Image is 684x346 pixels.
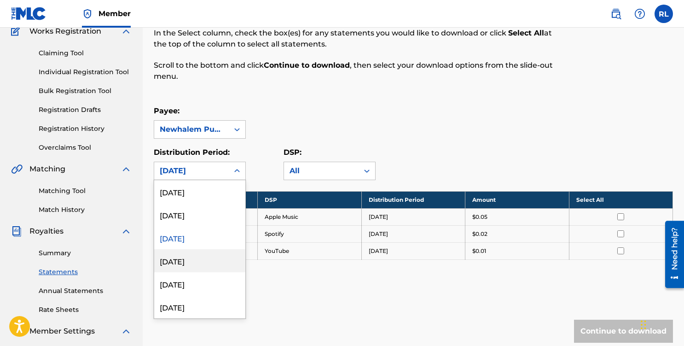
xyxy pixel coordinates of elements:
[154,226,245,249] div: [DATE]
[154,203,245,226] div: [DATE]
[154,28,554,50] p: In the Select column, check the box(es) for any statements you would like to download or click at...
[290,165,353,176] div: All
[121,164,132,175] img: expand
[29,164,65,175] span: Matching
[39,124,132,134] a: Registration History
[39,286,132,296] a: Annual Statements
[39,267,132,277] a: Statements
[361,191,465,208] th: Distribution Period
[472,230,487,238] p: $0.02
[154,106,180,115] label: Payee:
[39,205,132,215] a: Match History
[154,148,230,157] label: Distribution Period:
[11,7,46,20] img: MLC Logo
[154,272,245,295] div: [DATE]
[11,226,22,237] img: Royalties
[154,249,245,272] div: [DATE]
[472,213,487,221] p: $0.05
[39,86,132,96] a: Bulk Registration Tool
[154,295,245,318] div: [DATE]
[29,326,95,337] span: Member Settings
[472,247,486,255] p: $0.01
[258,225,362,242] td: Spotify
[631,5,649,23] div: Help
[655,5,673,23] div: User Menu
[29,26,101,37] span: Works Registration
[99,8,131,19] span: Member
[569,191,673,208] th: Select All
[160,124,223,135] div: Newhalem Publishing
[508,29,544,37] strong: Select All
[658,217,684,291] iframe: Resource Center
[607,5,625,23] a: Public Search
[638,302,684,346] iframe: Chat Widget
[121,226,132,237] img: expand
[154,180,245,203] div: [DATE]
[361,242,465,259] td: [DATE]
[39,67,132,77] a: Individual Registration Tool
[121,26,132,37] img: expand
[11,26,23,37] img: Works Registration
[11,164,23,175] img: Matching
[641,311,646,339] div: Drag
[39,305,132,315] a: Rate Sheets
[284,148,301,157] label: DSP:
[361,225,465,242] td: [DATE]
[121,326,132,337] img: expand
[39,186,132,196] a: Matching Tool
[154,60,554,82] p: Scroll to the bottom and click , then select your download options from the slide-out menu.
[258,242,362,259] td: YouTube
[258,191,362,208] th: DSP
[39,105,132,115] a: Registration Drafts
[39,143,132,152] a: Overclaims Tool
[264,61,350,70] strong: Continue to download
[160,165,223,176] div: [DATE]
[610,8,621,19] img: search
[82,8,93,19] img: Top Rightsholder
[258,208,362,225] td: Apple Music
[39,48,132,58] a: Claiming Tool
[29,226,64,237] span: Royalties
[465,191,569,208] th: Amount
[634,8,645,19] img: help
[361,208,465,225] td: [DATE]
[39,248,132,258] a: Summary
